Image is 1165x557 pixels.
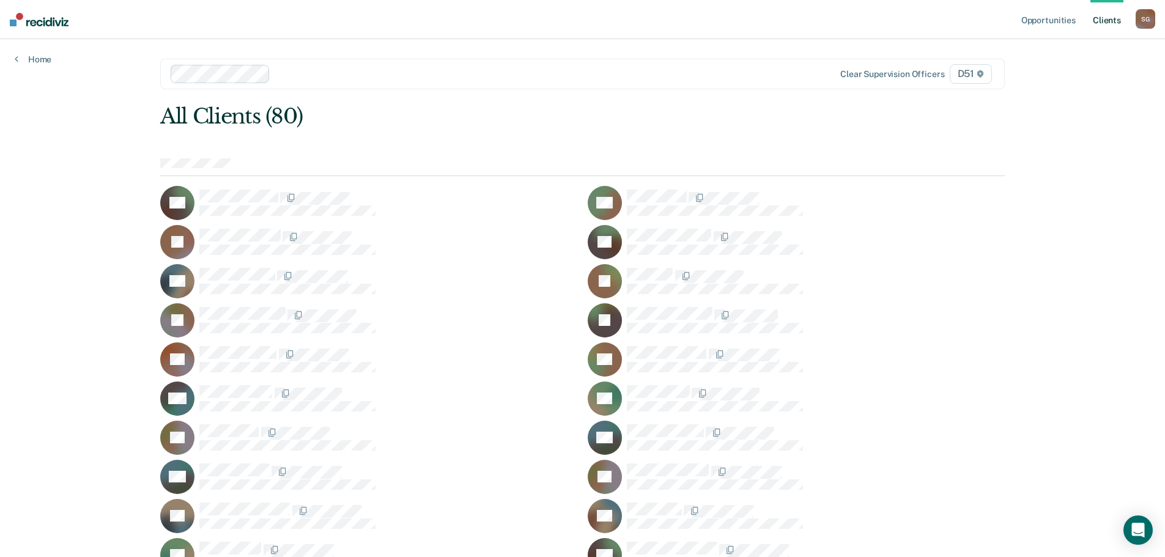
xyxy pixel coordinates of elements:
[840,69,944,79] div: Clear supervision officers
[1136,9,1155,29] button: SG
[1123,515,1153,545] div: Open Intercom Messenger
[160,104,836,129] div: All Clients (80)
[15,54,51,65] a: Home
[950,64,992,84] span: D51
[10,13,68,26] img: Recidiviz
[1136,9,1155,29] div: S G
